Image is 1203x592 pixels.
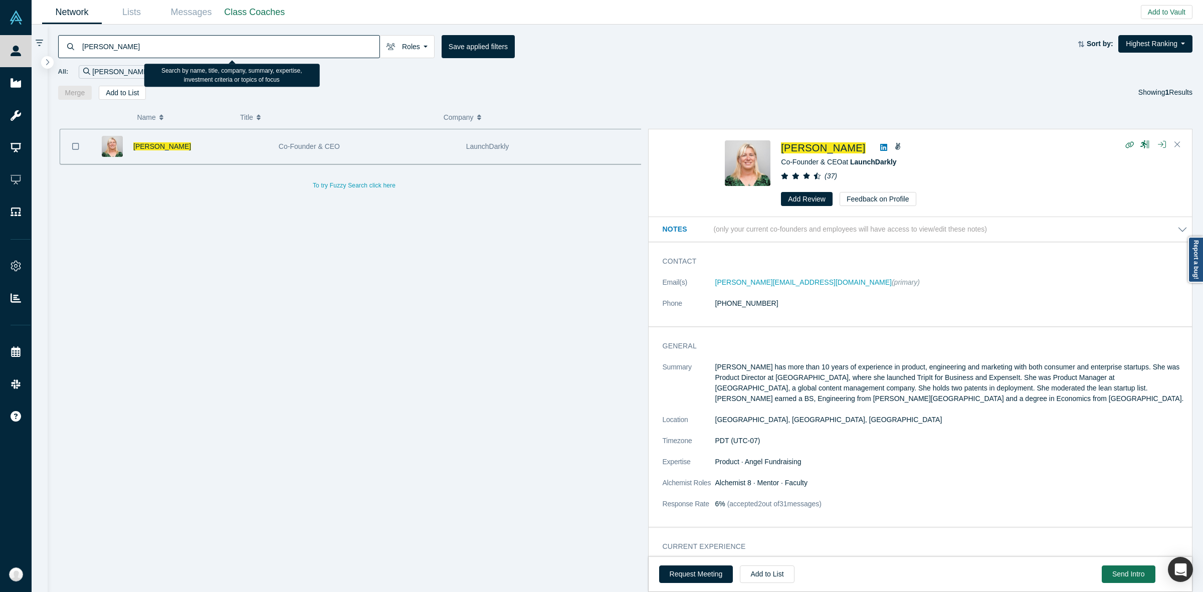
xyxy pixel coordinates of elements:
button: Feedback on Profile [840,192,916,206]
dd: PDT (UTC-07) [715,436,1187,446]
i: ( 37 ) [825,172,837,180]
p: (only your current co-founders and employees will have access to view/edit these notes) [713,225,987,234]
span: 6% [715,500,725,508]
img: Alchemist Vault Logo [9,11,23,25]
button: Merge [58,86,92,100]
img: Edith Harbaugh's Profile Image [102,136,123,157]
button: Highest Ranking [1118,35,1192,53]
div: [PERSON_NAME] [79,65,162,79]
strong: Sort by: [1087,40,1113,48]
a: Lists [102,1,161,24]
dt: Email(s) [663,277,715,298]
button: Save applied filters [442,35,515,58]
a: [PERSON_NAME] [133,142,191,150]
button: To try Fuzzy Search click here [306,179,403,192]
span: Product · Angel Fundraising [715,458,801,466]
a: LaunchDarkly [850,158,897,166]
dd: [GEOGRAPHIC_DATA], [GEOGRAPHIC_DATA], [GEOGRAPHIC_DATA] [715,415,1187,425]
button: Company [444,107,637,128]
span: Company [444,107,474,128]
dt: Alchemist Roles [663,478,715,499]
button: Add to List [740,565,794,583]
a: [PHONE_NUMBER] [715,299,778,307]
a: [PERSON_NAME] [781,142,865,153]
a: Report a bug! [1188,237,1203,283]
span: Name [137,107,155,128]
dd: Alchemist 8 · Mentor · Faculty [715,478,1187,488]
input: Search by name, title, company, summary, expertise, investment criteria or topics of focus [81,35,379,58]
button: Bookmark [60,129,91,164]
h3: Contact [663,256,1173,267]
span: Co-Founder & CEO at [781,158,896,166]
h3: Notes [663,224,712,235]
p: [PERSON_NAME] has more than 10 years of experience in product, engineering and marketing with bot... [715,362,1187,404]
img: Edith Harbaugh's Profile Image [725,140,770,186]
a: Messages [161,1,221,24]
span: Co-Founder & CEO [279,142,340,150]
dt: Expertise [663,457,715,478]
dt: Response Rate [663,499,715,520]
h3: General [663,341,1173,351]
button: Name [137,107,230,128]
button: Close [1170,137,1185,153]
h3: Current Experience [663,541,1173,552]
button: Notes (only your current co-founders and employees will have access to view/edit these notes) [663,224,1187,235]
div: Showing [1138,86,1192,100]
button: Title [240,107,433,128]
button: Add to Vault [1141,5,1192,19]
button: Send Intro [1102,565,1155,583]
button: Roles [379,35,435,58]
button: Request Meeting [659,565,733,583]
a: [PERSON_NAME][EMAIL_ADDRESS][DOMAIN_NAME] [715,278,892,286]
span: (accepted 2 out of 31 messages) [725,500,822,508]
button: Add Review [781,192,833,206]
img: Anna Sanchez's Account [9,567,23,581]
span: LaunchDarkly [466,142,509,150]
dt: Timezone [663,436,715,457]
dt: Phone [663,298,715,319]
dt: Location [663,415,715,436]
span: Results [1165,88,1192,96]
span: (primary) [892,278,920,286]
a: Network [42,1,102,24]
a: Class Coaches [221,1,288,24]
span: All: [58,67,69,77]
button: Remove Filter [150,66,157,78]
strong: 1 [1165,88,1169,96]
button: Add to List [99,86,146,100]
span: Title [240,107,253,128]
dt: Summary [663,362,715,415]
